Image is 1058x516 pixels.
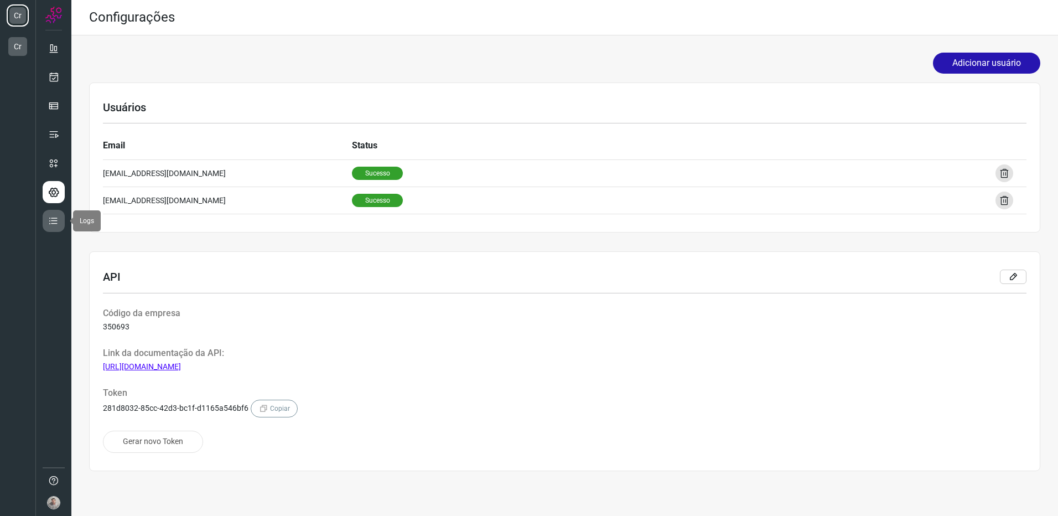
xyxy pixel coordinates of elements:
[103,307,1026,320] p: Código da empresa
[89,9,175,25] h2: Configurações
[251,400,298,417] span: Copiar
[933,53,1040,74] button: Adicionar usuário
[45,7,62,23] img: Logo
[103,132,352,159] th: Email
[103,403,248,414] span: 281d8032-85cc-42d3-bc1f-d1165a546bf6
[103,322,129,331] span: 350693
[103,270,121,283] h3: API
[352,132,403,159] th: Status
[352,194,403,207] span: Sucesso
[80,217,94,225] span: Logs
[103,431,203,453] button: Gerar novo Token
[352,167,403,180] span: Sucesso
[103,101,1026,114] h3: Usuários
[103,362,181,371] a: [URL][DOMAIN_NAME]
[103,347,1026,360] p: Link da documentação da API:
[47,496,60,509] img: 903321b9880be1c5133ac7d4147ff481.jpg
[103,159,352,187] td: [EMAIL_ADDRESS][DOMAIN_NAME]
[103,187,352,214] td: [EMAIL_ADDRESS][DOMAIN_NAME]
[7,35,29,58] li: Cr
[7,4,29,27] li: Cr
[103,386,1026,400] p: Token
